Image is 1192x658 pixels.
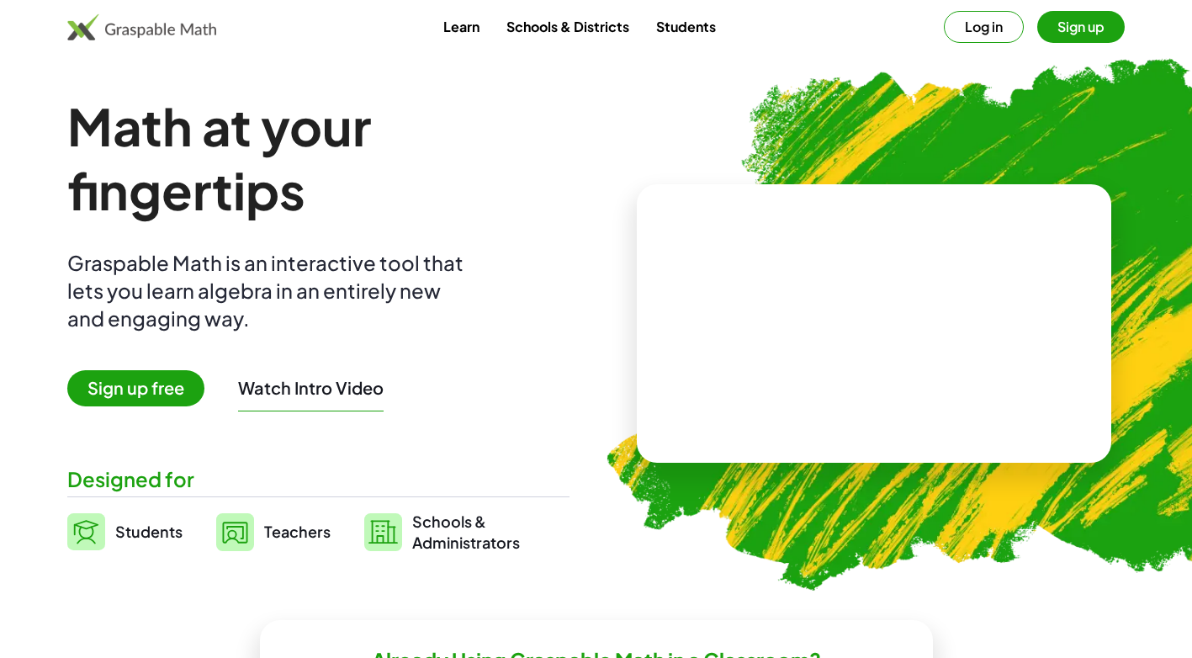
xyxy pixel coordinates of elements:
[412,511,520,553] span: Schools & Administrators
[67,511,183,553] a: Students
[748,260,1000,386] video: What is this? This is dynamic math notation. Dynamic math notation plays a central role in how Gr...
[264,522,331,541] span: Teachers
[364,513,402,551] img: svg%3e
[364,511,520,553] a: Schools &Administrators
[67,94,570,222] h1: Math at your fingertips
[216,513,254,551] img: svg%3e
[115,522,183,541] span: Students
[944,11,1024,43] button: Log in
[216,511,331,553] a: Teachers
[67,465,570,493] div: Designed for
[430,11,493,42] a: Learn
[643,11,729,42] a: Students
[493,11,643,42] a: Schools & Districts
[67,249,471,332] div: Graspable Math is an interactive tool that lets you learn algebra in an entirely new and engaging...
[67,513,105,550] img: svg%3e
[67,370,204,406] span: Sign up free
[238,377,384,399] button: Watch Intro Video
[1037,11,1125,43] button: Sign up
